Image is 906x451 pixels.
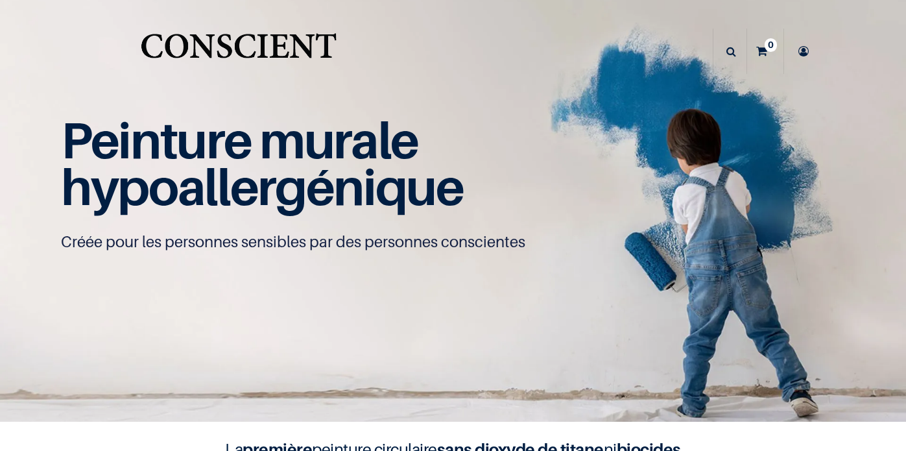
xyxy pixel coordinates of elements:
sup: 0 [765,38,777,51]
span: hypoallergénique [61,156,464,217]
a: 0 [747,29,783,74]
img: Conscient [138,26,339,77]
a: Logo of Conscient [138,26,339,77]
p: Créée pour les personnes sensibles par des personnes conscientes [61,232,845,252]
span: Peinture murale [61,110,418,170]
